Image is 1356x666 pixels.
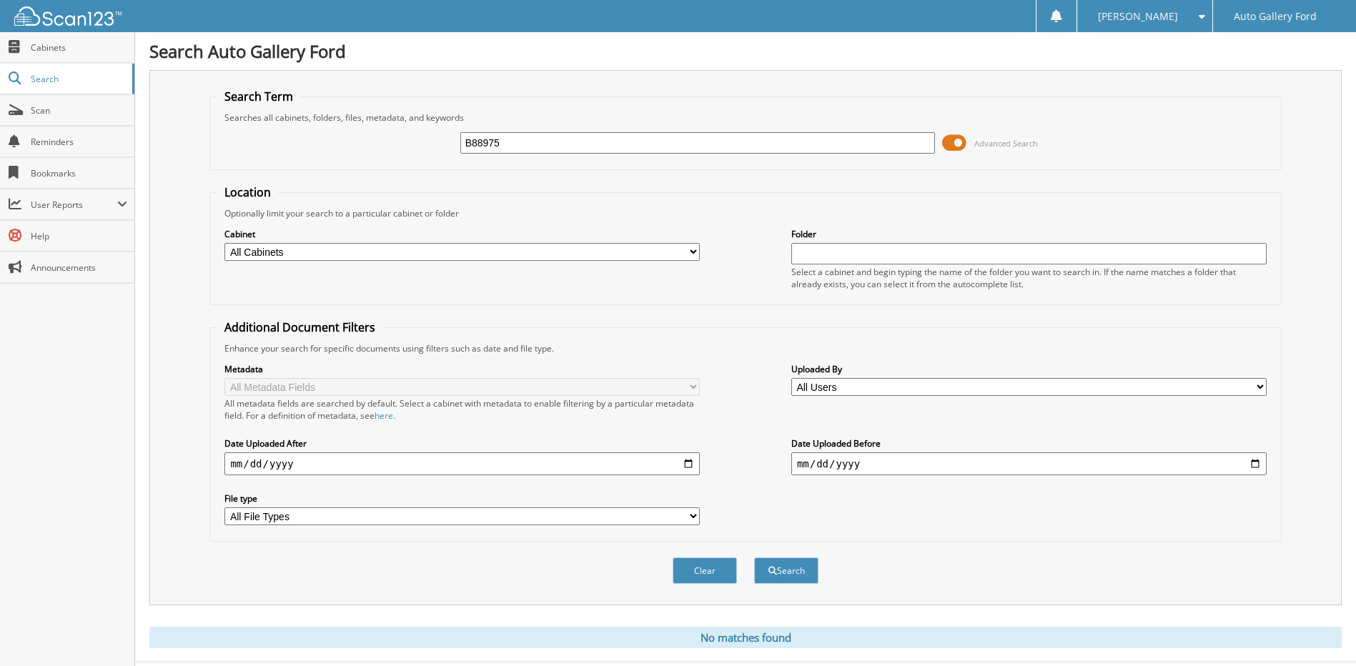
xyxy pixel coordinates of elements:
iframe: Chat Widget [1285,597,1356,666]
label: Date Uploaded After [224,437,700,449]
span: Advanced Search [974,138,1038,149]
div: Select a cabinet and begin typing the name of the folder you want to search in. If the name match... [791,266,1267,290]
span: Reminders [31,136,127,148]
legend: Search Term [217,89,300,104]
span: User Reports [31,199,117,211]
label: Cabinet [224,228,700,240]
legend: Location [217,184,278,200]
span: Announcements [31,262,127,274]
label: Folder [791,228,1267,240]
span: Search [31,73,125,85]
span: Auto Gallery Ford [1234,12,1317,21]
label: File type [224,492,700,505]
button: Search [754,557,818,584]
div: No matches found [149,627,1342,648]
input: start [224,452,700,475]
span: Cabinets [31,41,127,54]
legend: Additional Document Filters [217,319,382,335]
input: end [791,452,1267,475]
span: [PERSON_NAME] [1098,12,1178,21]
div: Enhance your search for specific documents using filters such as date and file type. [217,342,1273,354]
label: Metadata [224,363,700,375]
img: scan123-logo-white.svg [14,6,122,26]
button: Clear [673,557,737,584]
a: here [375,409,393,422]
label: Date Uploaded Before [791,437,1267,449]
div: All metadata fields are searched by default. Select a cabinet with metadata to enable filtering b... [224,397,700,422]
label: Uploaded By [791,363,1267,375]
div: Searches all cabinets, folders, files, metadata, and keywords [217,111,1273,124]
span: Help [31,230,127,242]
h1: Search Auto Gallery Ford [149,39,1342,63]
span: Scan [31,104,127,116]
span: Bookmarks [31,167,127,179]
div: Optionally limit your search to a particular cabinet or folder [217,207,1273,219]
